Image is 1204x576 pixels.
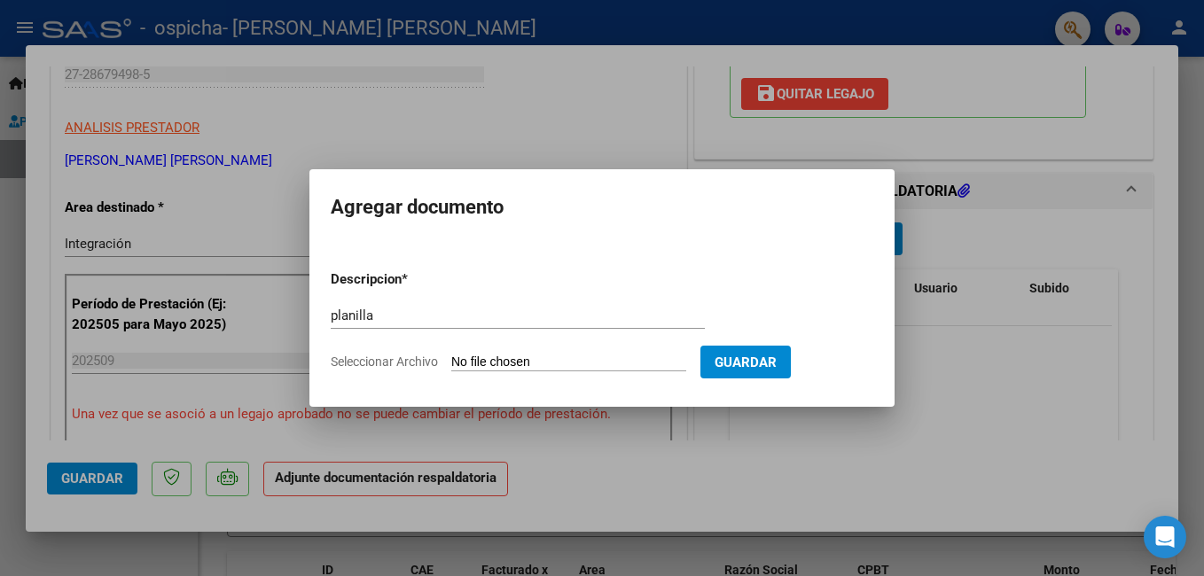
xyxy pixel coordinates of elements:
[715,354,777,370] span: Guardar
[1144,516,1186,558] div: Open Intercom Messenger
[331,191,873,224] h2: Agregar documento
[331,269,494,290] p: Descripcion
[331,354,438,369] span: Seleccionar Archivo
[700,346,791,378] button: Guardar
